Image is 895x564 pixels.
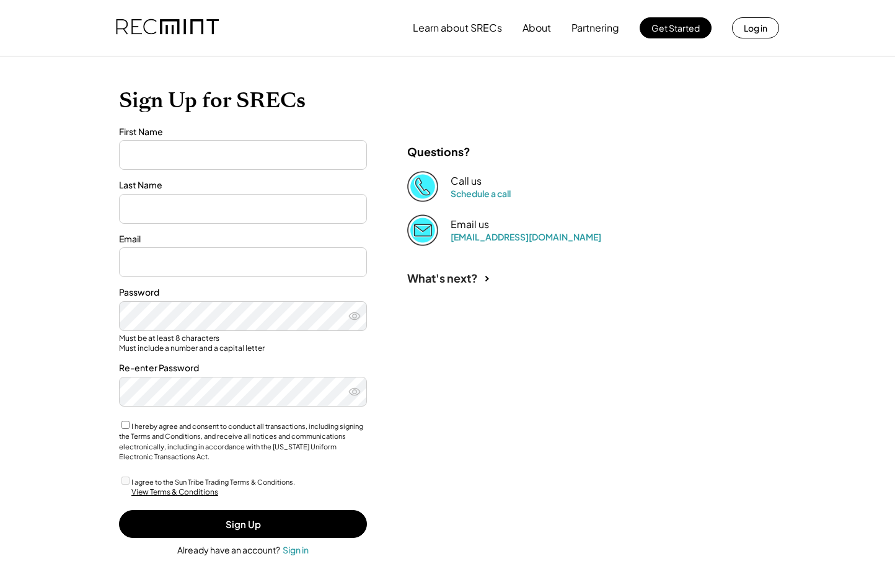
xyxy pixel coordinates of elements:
[407,171,438,202] img: Phone%20copy%403x.png
[119,510,367,538] button: Sign Up
[119,286,367,299] div: Password
[413,15,502,40] button: Learn about SRECs
[116,7,219,49] img: recmint-logotype%403x.png
[451,188,511,199] a: Schedule a call
[119,179,367,192] div: Last Name
[407,144,470,159] div: Questions?
[119,233,367,245] div: Email
[732,17,779,38] button: Log in
[119,87,776,113] h1: Sign Up for SRECs
[119,126,367,138] div: First Name
[571,15,619,40] button: Partnering
[283,544,309,555] div: Sign in
[131,478,295,486] label: I agree to the Sun Tribe Trading Terms & Conditions.
[119,422,363,461] label: I hereby agree and consent to conduct all transactions, including signing the Terms and Condition...
[451,231,601,242] a: [EMAIL_ADDRESS][DOMAIN_NAME]
[407,214,438,245] img: Email%202%403x.png
[119,362,367,374] div: Re-enter Password
[640,17,712,38] button: Get Started
[451,218,489,231] div: Email us
[522,15,551,40] button: About
[407,271,478,285] div: What's next?
[119,333,367,353] div: Must be at least 8 characters Must include a number and a capital letter
[451,175,482,188] div: Call us
[177,544,280,557] div: Already have an account?
[131,487,218,498] div: View Terms & Conditions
